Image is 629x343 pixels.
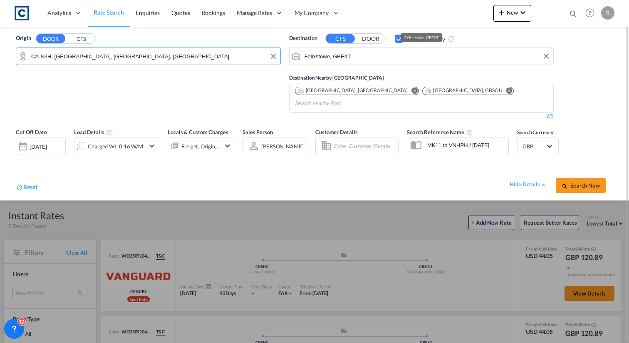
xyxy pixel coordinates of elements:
span: Analytics [47,9,71,17]
button: DOOR [36,34,65,43]
md-icon: icon-refresh [16,184,23,191]
button: icon-plus 400-fgNewicon-chevron-down [493,5,531,22]
div: Freight Origin Origin Custom Destination Destination Customicon-chevron-down [168,138,234,154]
div: [PERSON_NAME] [261,143,304,150]
span: Rate Search [94,9,124,16]
span: Help [583,6,597,20]
button: Remove [501,87,513,95]
span: GBP [523,143,546,150]
div: Southampton, GBSOU [425,87,503,94]
img: 1fdb9190129311efbfaf67cbb4249bed.jpeg [12,4,31,23]
md-icon: Your search will be saved by the below given name [466,129,473,136]
span: Destination [289,34,317,43]
md-select: Select Currency: £ GBPUnited Kingdom Pound [522,140,554,152]
div: Press delete to remove this chip. [425,87,504,94]
span: Destination Nearby [GEOGRAPHIC_DATA] [289,75,384,81]
span: Quotes [171,9,190,16]
div: hide detailsicon-chevron-up [510,180,547,189]
md-icon: icon-magnify [569,9,578,18]
span: Enquiries [136,9,160,16]
md-input-container: Felixstowe, GBFXT [290,48,554,65]
span: Manage Rates [237,9,272,17]
div: Felixstowe, GBFXT [404,33,438,42]
div: B [601,6,614,20]
div: [DATE] [30,143,47,150]
div: [DATE] [16,138,66,155]
div: icon-magnify [569,9,578,22]
md-select: Sales Person: Ben Capsey [260,140,305,152]
div: icon-refreshReset [16,183,37,193]
div: Include Nearby [406,35,445,43]
md-input-container: CA-N3H, Cambridge, ON, Ontario [16,48,280,65]
span: icon-magnifySearch Now [562,182,599,189]
md-icon: Chargeable Weight [106,129,113,136]
button: DOOR [356,34,385,44]
md-icon: Unchecked: Ignores neighbouring ports when fetching rates.Checked : Includes neighbouring ports w... [448,35,455,42]
span: Reset [23,183,37,190]
div: Help [583,6,601,21]
span: Locals & Custom Charges [168,129,228,135]
span: New [497,9,528,16]
div: London Gateway Port, GBLGP [298,87,408,94]
span: My Company [295,9,329,17]
span: Sales Person [243,129,273,135]
span: Search Currency [517,129,553,135]
md-icon: icon-chevron-up [540,181,547,189]
md-datepicker: Select [16,154,22,165]
span: Bookings [202,9,225,16]
div: Freight Origin Origin Custom Destination Destination Custom [181,140,220,152]
div: Press delete to remove this chip. [298,87,409,94]
md-icon: icon-chevron-down [518,8,528,18]
button: Clear Input [540,50,552,63]
input: Enter Customer Details [334,140,396,152]
span: Origin [16,34,31,43]
md-checkbox: Checkbox No Ink [395,34,445,43]
md-icon: icon-chevron-down [223,141,233,151]
input: Search Reference Name [423,139,508,151]
button: Clear Input [267,50,280,63]
div: Charged Wt: 0.16 W/M [88,140,143,152]
div: 2/5 [289,113,554,120]
button: CFS [326,34,355,43]
span: Load Details [74,129,113,135]
button: icon-magnifySearch Now [556,178,606,193]
span: Cut Off Date [16,129,47,135]
button: CFS [67,34,96,44]
md-icon: icon-magnify [562,183,568,190]
md-chips-wrap: Chips container. Use arrow keys to select chips. [294,84,550,110]
span: Customer Details [315,129,357,135]
md-icon: icon-chevron-down [147,141,157,151]
button: Remove [406,87,419,95]
md-icon: icon-plus 400-fg [497,8,507,18]
span: Search Reference Name [407,129,473,135]
input: Search by Door [31,50,276,63]
input: Search by Port [305,50,550,63]
div: Charged Wt: 0.16 W/Micon-chevron-down [74,138,159,154]
input: Search nearby Port [295,97,374,110]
